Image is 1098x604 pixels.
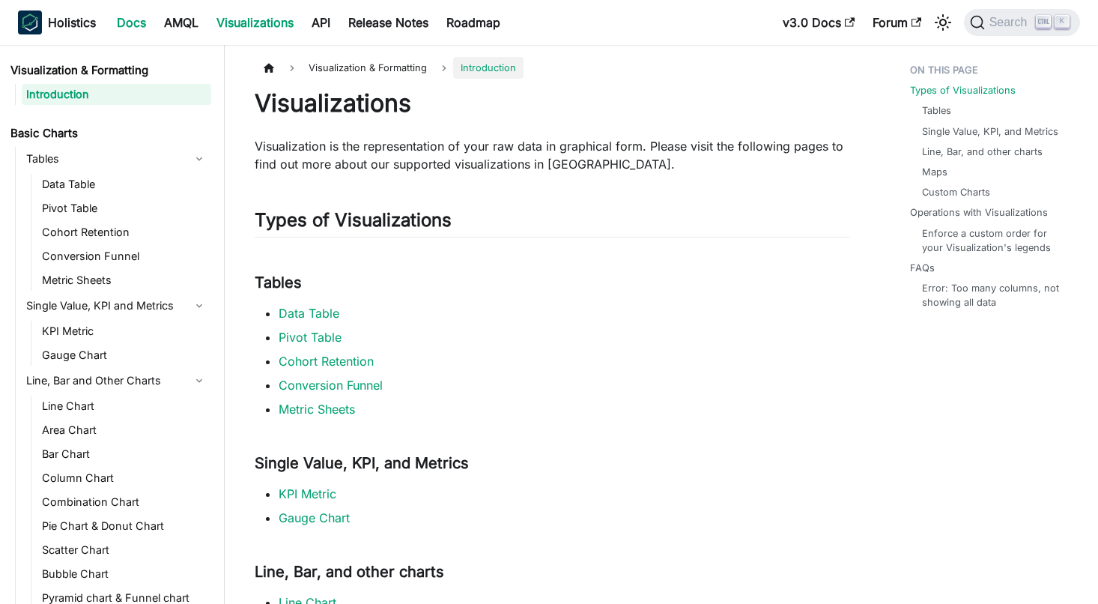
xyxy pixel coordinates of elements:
[37,564,211,585] a: Bubble Chart
[18,10,96,34] a: HolisticsHolistics
[6,123,211,144] a: Basic Charts
[22,84,211,105] a: Introduction
[37,345,211,366] a: Gauge Chart
[437,10,509,34] a: Roadmap
[279,378,383,393] a: Conversion Funnel
[255,454,850,473] h3: Single Value, KPI, and Metrics
[279,354,374,369] a: Cohort Retention
[255,563,850,582] h3: Line, Bar, and other charts
[279,402,355,417] a: Metric Sheets
[910,261,935,275] a: FAQs
[37,321,211,342] a: KPI Metric
[37,492,211,513] a: Combination Chart
[37,270,211,291] a: Metric Sheets
[255,57,850,79] nav: Breadcrumbs
[255,57,283,79] a: Home page
[37,420,211,441] a: Area Chart
[37,174,211,195] a: Data Table
[37,444,211,465] a: Bar Chart
[108,10,155,34] a: Docs
[453,57,524,79] span: Introduction
[37,222,211,243] a: Cohort Retention
[6,60,211,81] a: Visualization & Formatting
[48,13,96,31] b: Holistics
[255,274,850,292] h3: Tables
[910,205,1048,220] a: Operations with Visualizations
[279,486,336,501] a: KPI Metric
[922,103,951,118] a: Tables
[303,10,339,34] a: API
[864,10,930,34] a: Forum
[922,145,1043,159] a: Line, Bar, and other charts
[279,306,339,321] a: Data Table
[339,10,437,34] a: Release Notes
[922,124,1058,139] a: Single Value, KPI, and Metrics
[18,10,42,34] img: Holistics
[255,137,850,173] p: Visualization is the representation of your raw data in graphical form. Please visit the followin...
[37,396,211,417] a: Line Chart
[37,540,211,561] a: Scatter Chart
[1055,15,1070,28] kbd: K
[774,10,864,34] a: v3.0 Docs
[37,468,211,489] a: Column Chart
[22,294,211,318] a: Single Value, KPI and Metrics
[279,330,342,345] a: Pivot Table
[37,516,211,537] a: Pie Chart & Donut Chart
[22,147,211,171] a: Tables
[37,246,211,267] a: Conversion Funnel
[922,185,990,199] a: Custom Charts
[37,198,211,219] a: Pivot Table
[922,165,947,179] a: Maps
[255,88,850,118] h1: Visualizations
[22,369,211,393] a: Line, Bar and Other Charts
[255,209,850,238] h2: Types of Visualizations
[922,226,1069,255] a: Enforce a custom order for your Visualization's legends
[964,9,1080,36] button: Search (Ctrl+K)
[910,83,1016,97] a: Types of Visualizations
[301,57,434,79] span: Visualization & Formatting
[155,10,207,34] a: AMQL
[931,10,955,34] button: Switch between dark and light mode (currently light mode)
[207,10,303,34] a: Visualizations
[985,16,1037,29] span: Search
[922,281,1069,309] a: Error: Too many columns, not showing all data
[279,510,350,525] a: Gauge Chart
